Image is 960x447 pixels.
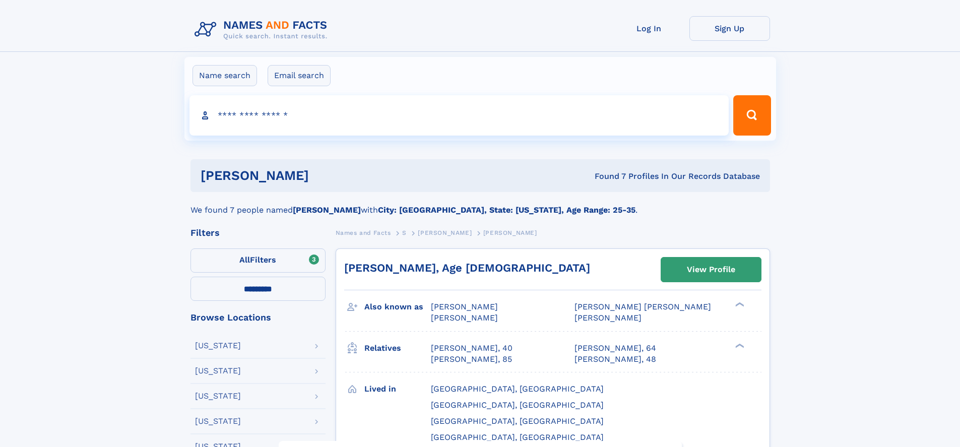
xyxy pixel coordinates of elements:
[574,302,711,311] span: [PERSON_NAME] [PERSON_NAME]
[574,313,642,323] span: [PERSON_NAME]
[402,226,407,239] a: S
[190,192,770,216] div: We found 7 people named with .
[431,400,604,410] span: [GEOGRAPHIC_DATA], [GEOGRAPHIC_DATA]
[239,255,250,265] span: All
[190,228,326,237] div: Filters
[733,95,771,136] button: Search Button
[574,354,656,365] a: [PERSON_NAME], 48
[195,392,241,400] div: [US_STATE]
[733,342,745,349] div: ❯
[431,302,498,311] span: [PERSON_NAME]
[364,298,431,315] h3: Also known as
[344,262,590,274] a: [PERSON_NAME], Age [DEMOGRAPHIC_DATA]
[190,16,336,43] img: Logo Names and Facts
[418,229,472,236] span: [PERSON_NAME]
[402,229,407,236] span: S
[689,16,770,41] a: Sign Up
[195,342,241,350] div: [US_STATE]
[483,229,537,236] span: [PERSON_NAME]
[201,169,452,182] h1: [PERSON_NAME]
[190,248,326,273] label: Filters
[733,301,745,308] div: ❯
[189,95,729,136] input: search input
[190,313,326,322] div: Browse Locations
[378,205,635,215] b: City: [GEOGRAPHIC_DATA], State: [US_STATE], Age Range: 25-35
[431,384,604,394] span: [GEOGRAPHIC_DATA], [GEOGRAPHIC_DATA]
[195,367,241,375] div: [US_STATE]
[431,343,513,354] a: [PERSON_NAME], 40
[452,171,760,182] div: Found 7 Profiles In Our Records Database
[609,16,689,41] a: Log In
[431,313,498,323] span: [PERSON_NAME]
[336,226,391,239] a: Names and Facts
[661,258,761,282] a: View Profile
[193,65,257,86] label: Name search
[364,340,431,357] h3: Relatives
[431,354,512,365] a: [PERSON_NAME], 85
[268,65,331,86] label: Email search
[195,417,241,425] div: [US_STATE]
[364,380,431,398] h3: Lived in
[431,416,604,426] span: [GEOGRAPHIC_DATA], [GEOGRAPHIC_DATA]
[418,226,472,239] a: [PERSON_NAME]
[687,258,735,281] div: View Profile
[293,205,361,215] b: [PERSON_NAME]
[431,432,604,442] span: [GEOGRAPHIC_DATA], [GEOGRAPHIC_DATA]
[574,343,656,354] a: [PERSON_NAME], 64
